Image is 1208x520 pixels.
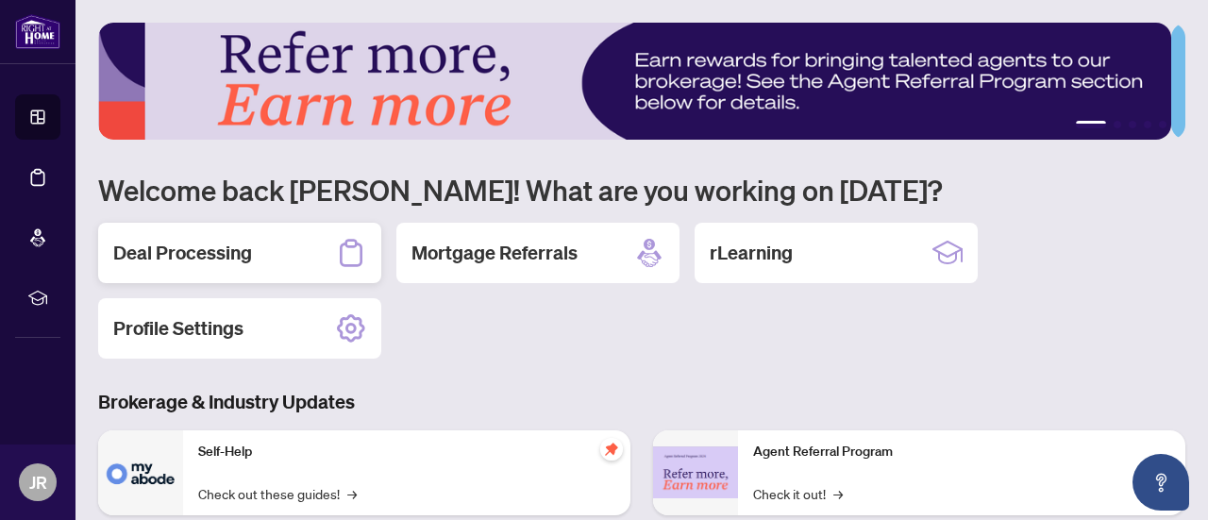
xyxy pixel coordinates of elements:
h1: Welcome back [PERSON_NAME]! What are you working on [DATE]? [98,172,1185,208]
span: → [347,483,357,504]
span: JR [29,469,47,495]
button: 5 [1159,121,1166,128]
h3: Brokerage & Industry Updates [98,389,1185,415]
h2: Deal Processing [113,240,252,266]
span: pushpin [600,438,623,461]
a: Check it out!→ [753,483,843,504]
h2: rLearning [710,240,793,266]
button: 1 [1076,121,1106,128]
button: 3 [1129,121,1136,128]
p: Self-Help [198,442,615,462]
button: 2 [1114,121,1121,128]
img: Agent Referral Program [653,446,738,498]
img: Self-Help [98,430,183,515]
a: Check out these guides!→ [198,483,357,504]
h2: Profile Settings [113,315,243,342]
button: 4 [1144,121,1151,128]
img: logo [15,14,60,49]
h2: Mortgage Referrals [411,240,578,266]
button: Open asap [1132,454,1189,511]
span: → [833,483,843,504]
img: Slide 0 [98,23,1171,140]
p: Agent Referral Program [753,442,1170,462]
